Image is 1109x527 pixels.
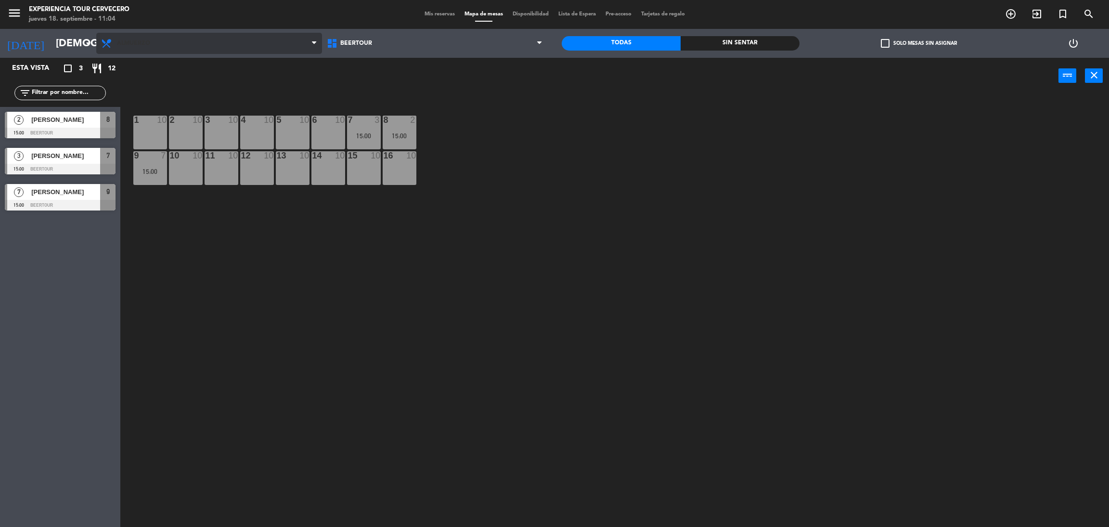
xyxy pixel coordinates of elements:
span: Tarjetas de regalo [636,12,690,17]
span: [PERSON_NAME] [31,115,100,125]
span: 12 [108,63,116,74]
span: Mis reservas [420,12,460,17]
div: 10 [264,151,273,160]
div: 4 [241,116,242,124]
div: 10 [335,151,345,160]
div: 14 [312,151,313,160]
i: close [1088,69,1100,81]
div: 2 [410,116,416,124]
div: 10 [406,151,416,160]
div: 15 [348,151,348,160]
div: 10 [157,116,167,124]
div: 15:00 [383,132,416,139]
div: Todas [562,36,681,51]
i: turned_in_not [1057,8,1069,20]
div: 10 [335,116,345,124]
div: 7 [348,116,348,124]
span: Lista de Espera [554,12,601,17]
button: power_input [1058,68,1076,83]
i: power_settings_new [1068,38,1079,49]
div: 3 [374,116,380,124]
div: 10 [228,151,238,160]
i: menu [7,6,22,20]
span: 8 [106,114,110,125]
span: 2 [14,115,24,125]
div: 9 [134,151,135,160]
span: [PERSON_NAME] [31,187,100,197]
div: 1 [134,116,135,124]
div: 10 [299,151,309,160]
span: [PERSON_NAME] [31,151,100,161]
div: 10 [193,151,202,160]
i: crop_square [62,63,74,74]
i: power_input [1062,69,1073,81]
i: search [1083,8,1095,20]
button: close [1085,68,1103,83]
div: Sin sentar [681,36,800,51]
i: add_circle_outline [1005,8,1017,20]
span: 7 [106,150,110,161]
span: check_box_outline_blank [881,39,890,48]
i: exit_to_app [1031,8,1043,20]
span: Disponibilidad [508,12,554,17]
div: Esta vista [5,63,69,74]
div: 10 [299,116,309,124]
span: 9 [106,186,110,198]
input: Filtrar por nombre... [31,88,105,98]
span: Pre-acceso [601,12,636,17]
div: Experiencia Tour Cervecero [29,5,129,14]
div: 10 [264,116,273,124]
span: 7 [14,187,24,197]
div: jueves 18. septiembre - 11:04 [29,14,129,24]
i: restaurant [91,63,103,74]
div: 12 [241,151,242,160]
i: filter_list [19,87,31,99]
span: Mapa de mesas [460,12,508,17]
span: 3 [14,151,24,161]
div: 6 [312,116,313,124]
button: menu [7,6,22,24]
div: 10 [228,116,238,124]
span: Almuerzo [117,40,150,47]
div: 15:00 [133,168,167,175]
div: 10 [371,151,380,160]
div: 7 [161,151,167,160]
i: arrow_drop_down [82,38,94,49]
div: 10 [193,116,202,124]
span: 3 [79,63,83,74]
span: Beertour [340,40,372,47]
div: 15:00 [347,132,381,139]
label: Solo mesas sin asignar [881,39,957,48]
